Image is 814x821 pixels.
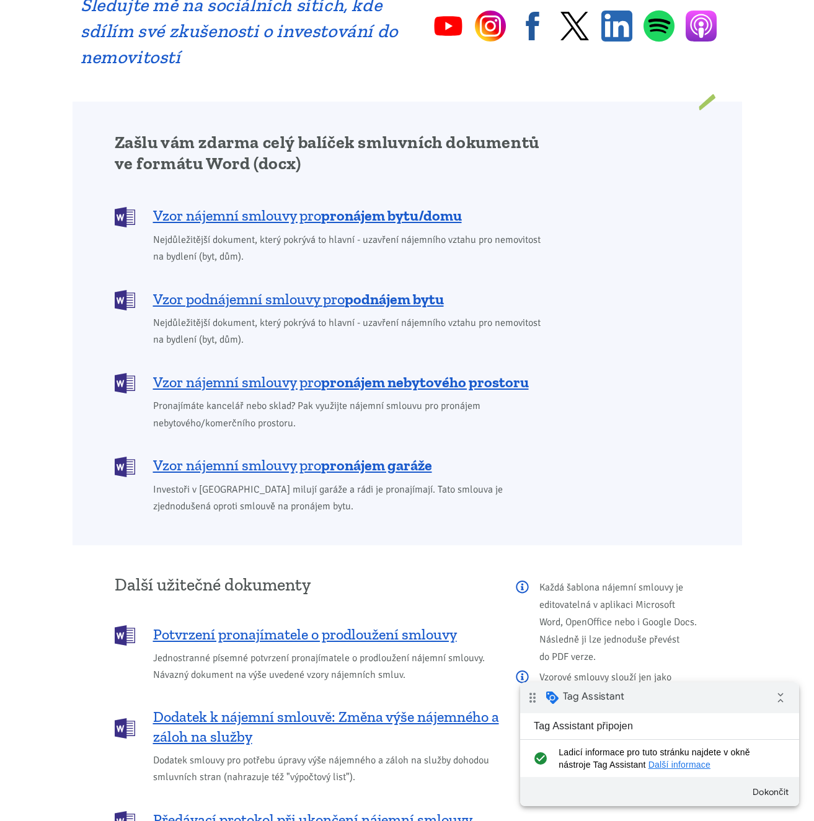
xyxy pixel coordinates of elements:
[321,456,432,474] b: pronájem garáže
[153,398,549,431] span: Pronajímáte kancelář nebo sklad? Pak využijte nájemní smlouvu pro pronájem nebytového/komerčního ...
[115,290,135,310] img: DOCX (Word)
[516,669,700,790] p: Vzorové smlouvy slouží jen jako inspirace a nejsou právní radou. Každý je odpovědný za to, jak je...
[43,8,104,20] span: Tag Assistant
[686,11,717,42] a: Apple Podcasts
[153,206,462,226] span: Vzor nájemní smlouvy pro
[115,289,549,309] a: Vzor podnájemní smlouvy propodnájem bytu
[115,207,135,227] img: DOCX (Word)
[433,11,464,42] a: YouTube
[115,624,499,644] a: Potvrzení pronajímatele o prodloužení smlouvy
[115,625,135,646] img: DOCX (Word)
[38,64,259,89] span: Ladicí informace pro tuto stránku najdete v okně nástroje Tag Assistant
[644,10,675,42] a: Spotify
[115,455,549,476] a: Vzor nájemní smlouvy propronájem garáže
[321,373,529,391] b: pronájem nebytového prostoru
[475,11,506,42] a: Instagram
[153,625,457,644] span: Potvrzení pronajímatele o prodloužení smlouvy
[115,707,499,747] a: Dodatek k nájemní smlouvě: Změna výše nájemného a záloh na služby
[153,289,444,309] span: Vzor podnájemní smlouvy pro
[153,455,432,475] span: Vzor nájemní smlouvy pro
[345,290,444,308] b: podnájem bytu
[128,77,190,87] a: Další informace
[115,206,549,226] a: Vzor nájemní smlouvy propronájem bytu/domu
[559,11,590,42] a: Twitter
[115,576,499,594] h3: Další užitečné dokumenty
[153,232,549,265] span: Nejdůležitější dokument, který pokrývá to hlavní - uzavření nájemního vztahu pro nemovitost na by...
[227,99,274,121] button: Dokončit
[153,481,549,515] span: Investoři v [GEOGRAPHIC_DATA] milují garáže a rádi je pronajímají. Tato smlouva je zjednodušená o...
[321,206,462,224] b: pronájem bytu/domu
[10,64,30,89] i: check_circle
[153,372,529,392] span: Vzor nájemní smlouvy pro
[153,752,499,786] span: Dodatek smlouvy pro potřebu úpravy výše nájemného a záloh na služby dohodou smluvních stran (nahr...
[517,11,548,42] a: Facebook
[516,579,700,665] p: Každá šablona nájemní smlouvy je editovatelná v aplikaci Microsoft Word, OpenOffice nebo i Google...
[153,707,499,747] span: Dodatek k nájemní smlouvě: Změna výše nájemného a záloh na služby
[115,718,135,739] img: DOCX (Word)
[115,373,135,393] img: DOCX (Word)
[115,372,549,392] a: Vzor nájemní smlouvy propronájem nebytového prostoru
[601,11,632,42] a: Linkedin
[153,650,499,683] span: Jednostranné písemné potvrzení pronajímatele o prodloužení nájemní smlouvy. Návazný dokument na v...
[115,132,549,174] h2: Zašlu vám zdarma celý balíček smluvních dokumentů ve formátu Word (docx)
[248,3,273,28] i: Sbalit odznak ladění
[115,457,135,477] img: DOCX (Word)
[153,315,549,348] span: Nejdůležitější dokument, který pokrývá to hlavní - uzavření nájemního vztahu pro nemovitost na by...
